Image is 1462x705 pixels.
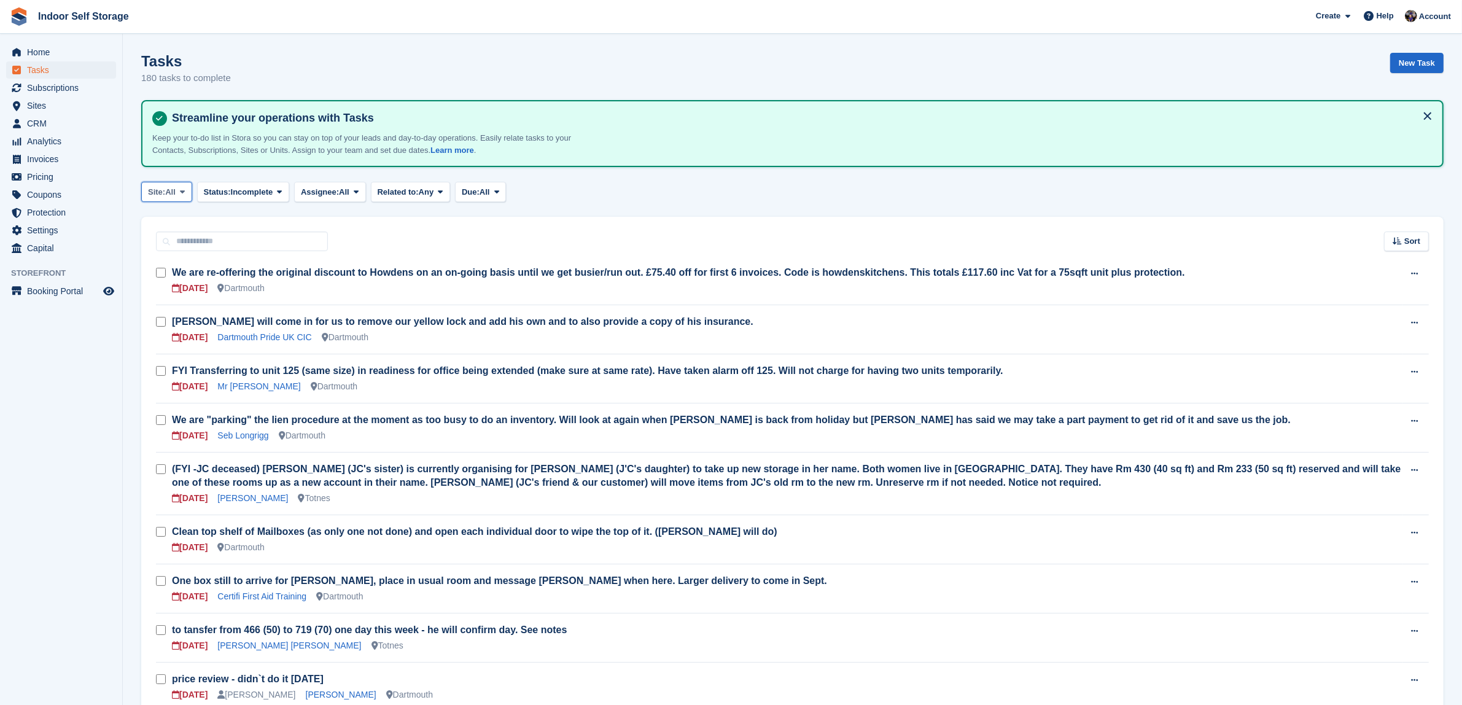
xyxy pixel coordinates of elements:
[172,492,208,505] div: [DATE]
[172,267,1185,278] a: We are re-offering the original discount to Howdens on an on-going basis until we get busier/run ...
[1377,10,1394,22] span: Help
[172,575,827,586] a: One box still to arrive for [PERSON_NAME], place in usual room and message [PERSON_NAME] when her...
[6,133,116,150] a: menu
[172,429,208,442] div: [DATE]
[371,639,403,652] div: Totnes
[6,240,116,257] a: menu
[172,282,208,295] div: [DATE]
[1404,235,1420,247] span: Sort
[27,115,101,132] span: CRM
[217,430,268,440] a: Seb Longrigg
[6,222,116,239] a: menu
[172,464,1401,488] a: (FYI -JC deceased) [PERSON_NAME] (JC's sister) is currently organising for [PERSON_NAME] (J'C's d...
[6,97,116,114] a: menu
[6,79,116,96] a: menu
[294,182,366,202] button: Assignee: All
[172,674,324,684] a: price review - didn`t do it [DATE]
[455,182,506,202] button: Due: All
[27,282,101,300] span: Booking Portal
[141,71,231,85] p: 180 tasks to complete
[217,282,264,295] div: Dartmouth
[371,182,450,202] button: Related to: Any
[419,186,434,198] span: Any
[6,44,116,61] a: menu
[27,150,101,168] span: Invoices
[462,186,480,198] span: Due:
[386,688,433,701] div: Dartmouth
[217,493,288,503] a: [PERSON_NAME]
[172,331,208,344] div: [DATE]
[204,186,231,198] span: Status:
[6,186,116,203] a: menu
[172,365,1003,376] a: FYI Transferring to unit 125 (same size) in readiness for office being extended (make sure at sam...
[6,168,116,185] a: menu
[27,222,101,239] span: Settings
[27,97,101,114] span: Sites
[27,79,101,96] span: Subscriptions
[1390,53,1444,73] a: New Task
[480,186,490,198] span: All
[27,186,101,203] span: Coupons
[1419,10,1451,23] span: Account
[217,381,300,391] a: Mr [PERSON_NAME]
[172,415,1291,425] a: We are "parking" the lien procedure at the moment as too busy to do an inventory. Will look at ag...
[27,61,101,79] span: Tasks
[1316,10,1340,22] span: Create
[301,186,339,198] span: Assignee:
[6,204,116,221] a: menu
[339,186,349,198] span: All
[27,168,101,185] span: Pricing
[306,690,376,699] a: [PERSON_NAME]
[27,44,101,61] span: Home
[172,625,567,635] a: to tansfer from 466 (50) to 719 (70) one day this week - he will confirm day. See notes
[172,316,753,327] a: [PERSON_NAME] will come in for us to remove our yellow lock and add his own and to also provide a...
[152,132,582,156] p: Keep your to-do list in Stora so you can stay on top of your leads and day-to-day operations. Eas...
[33,6,134,26] a: Indoor Self Storage
[316,590,363,603] div: Dartmouth
[11,267,122,279] span: Storefront
[167,111,1433,125] h4: Streamline your operations with Tasks
[148,186,165,198] span: Site:
[27,240,101,257] span: Capital
[311,380,357,393] div: Dartmouth
[279,429,325,442] div: Dartmouth
[231,186,273,198] span: Incomplete
[172,639,208,652] div: [DATE]
[217,332,311,342] a: Dartmouth Pride UK CIC
[172,590,208,603] div: [DATE]
[217,688,295,701] div: [PERSON_NAME]
[1405,10,1417,22] img: Sandra Pomeroy
[27,204,101,221] span: Protection
[101,284,116,298] a: Preview store
[141,182,192,202] button: Site: All
[10,7,28,26] img: stora-icon-8386f47178a22dfd0bd8f6a31ec36ba5ce8667c1dd55bd0f319d3a0aa187defe.svg
[172,380,208,393] div: [DATE]
[322,331,368,344] div: Dartmouth
[6,282,116,300] a: menu
[27,133,101,150] span: Analytics
[217,641,361,650] a: [PERSON_NAME] [PERSON_NAME]
[217,591,306,601] a: Certifi First Aid Training
[172,526,777,537] a: Clean top shelf of Mailboxes (as only one not done) and open each individual door to wipe the top...
[6,150,116,168] a: menu
[298,492,330,505] div: Totnes
[197,182,289,202] button: Status: Incomplete
[6,115,116,132] a: menu
[378,186,419,198] span: Related to:
[6,61,116,79] a: menu
[217,541,264,554] div: Dartmouth
[165,186,176,198] span: All
[430,146,474,155] a: Learn more
[172,688,208,701] div: [DATE]
[141,53,231,69] h1: Tasks
[172,541,208,554] div: [DATE]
